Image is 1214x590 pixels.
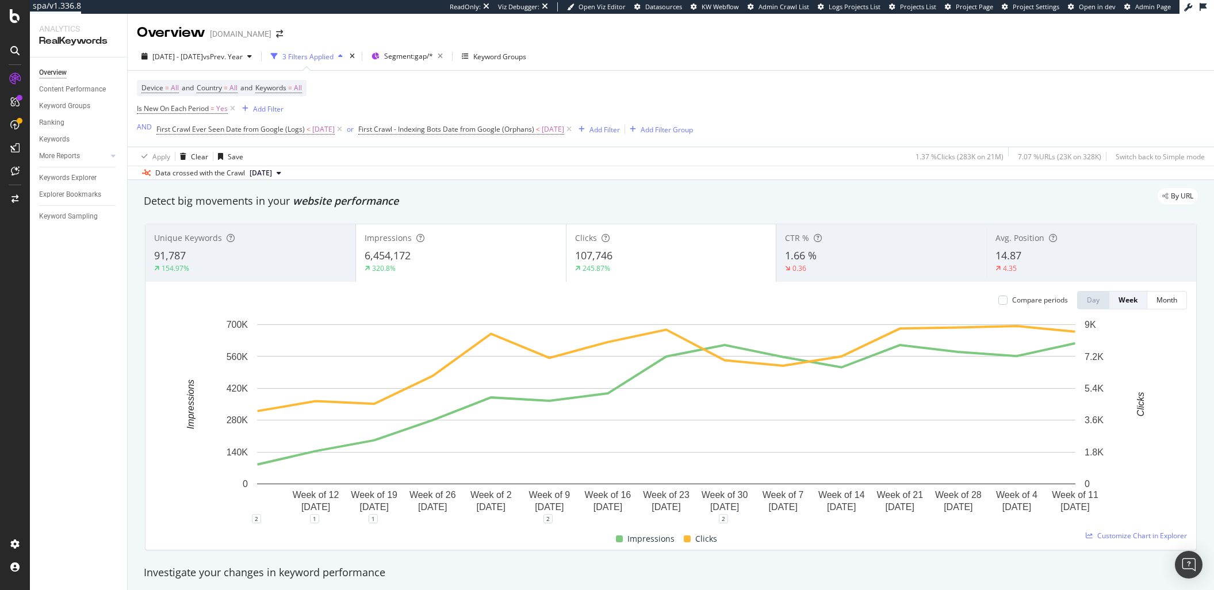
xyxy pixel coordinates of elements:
[228,152,243,162] div: Save
[567,2,626,12] a: Open Viz Editor
[276,30,283,38] div: arrow-right-arrow-left
[156,124,305,134] span: First Crawl Ever Seen Date from Google (Logs)
[627,532,675,546] span: Impressions
[1175,551,1202,578] div: Open Intercom Messenger
[1097,531,1187,541] span: Customize Chart in Explorer
[307,124,311,134] span: <
[956,2,993,11] span: Project Page
[137,122,152,132] div: AND
[652,502,680,512] text: [DATE]
[498,2,539,12] div: Viz Debugger:
[542,121,564,137] span: [DATE]
[634,2,682,12] a: Datasources
[1156,295,1177,305] div: Month
[477,502,505,512] text: [DATE]
[457,47,531,66] button: Keyword Groups
[759,2,809,11] span: Admin Crawl List
[369,514,378,523] div: 1
[889,2,936,12] a: Projects List
[710,502,739,512] text: [DATE]
[351,490,397,500] text: Week of 19
[535,502,564,512] text: [DATE]
[165,83,169,93] span: =
[585,490,631,500] text: Week of 16
[358,124,534,134] span: First Crawl - Indexing Bots Date from Google (Orphans)
[625,122,693,136] button: Add Filter Group
[227,351,248,361] text: 560K
[768,502,797,512] text: [DATE]
[240,83,252,93] span: and
[39,133,70,145] div: Keywords
[691,2,739,12] a: KW Webflow
[579,2,626,11] span: Open Viz Editor
[643,490,690,500] text: Week of 23
[39,150,108,162] a: More Reports
[473,52,526,62] div: Keyword Groups
[1147,291,1187,309] button: Month
[1085,447,1104,457] text: 1.8K
[1109,291,1147,309] button: Week
[312,121,335,137] span: [DATE]
[39,117,119,129] a: Ranking
[365,248,411,262] span: 6,454,172
[593,502,622,512] text: [DATE]
[876,490,923,500] text: Week of 21
[39,67,119,79] a: Overview
[39,189,101,201] div: Explorer Bookmarks
[470,490,512,500] text: Week of 2
[155,168,245,178] div: Data crossed with the Crawl
[1002,502,1031,512] text: [DATE]
[900,2,936,11] span: Projects List
[359,502,388,512] text: [DATE]
[266,47,347,66] button: 3 Filters Applied
[945,2,993,12] a: Project Page
[294,80,302,96] span: All
[301,502,330,512] text: [DATE]
[995,248,1021,262] span: 14.87
[1085,320,1096,330] text: 9K
[641,125,693,135] div: Add Filter Group
[365,232,412,243] span: Impressions
[785,232,809,243] span: CTR %
[1068,2,1116,12] a: Open in dev
[229,80,238,96] span: All
[39,117,64,129] div: Ranking
[583,263,610,273] div: 245.87%
[39,172,97,184] div: Keywords Explorer
[197,83,222,93] span: Country
[944,502,972,512] text: [DATE]
[152,152,170,162] div: Apply
[293,490,339,500] text: Week of 12
[575,248,612,262] span: 107,746
[785,248,817,262] span: 1.66 %
[1119,295,1138,305] div: Week
[935,490,982,500] text: Week of 28
[829,2,880,11] span: Logs Projects List
[1085,415,1104,425] text: 3.6K
[39,83,106,95] div: Content Performance
[763,490,804,500] text: Week of 7
[916,152,1004,162] div: 1.37 % Clicks ( 283K on 21M )
[1124,2,1171,12] a: Admin Page
[367,47,447,66] button: Segment:gap/*
[227,415,248,425] text: 280K
[191,152,208,162] div: Clear
[154,232,222,243] span: Unique Keywords
[1085,479,1090,489] text: 0
[216,101,228,117] span: Yes
[792,263,806,273] div: 0.36
[886,502,914,512] text: [DATE]
[695,532,717,546] span: Clicks
[152,52,203,62] span: [DATE] - [DATE]
[702,490,748,500] text: Week of 30
[347,124,354,135] button: or
[1116,152,1205,162] div: Switch back to Simple mode
[575,232,597,243] span: Clicks
[536,124,540,134] span: <
[702,2,739,11] span: KW Webflow
[1135,2,1171,11] span: Admin Page
[39,100,90,112] div: Keyword Groups
[245,166,286,180] button: [DATE]
[227,384,248,393] text: 420K
[288,83,292,93] span: =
